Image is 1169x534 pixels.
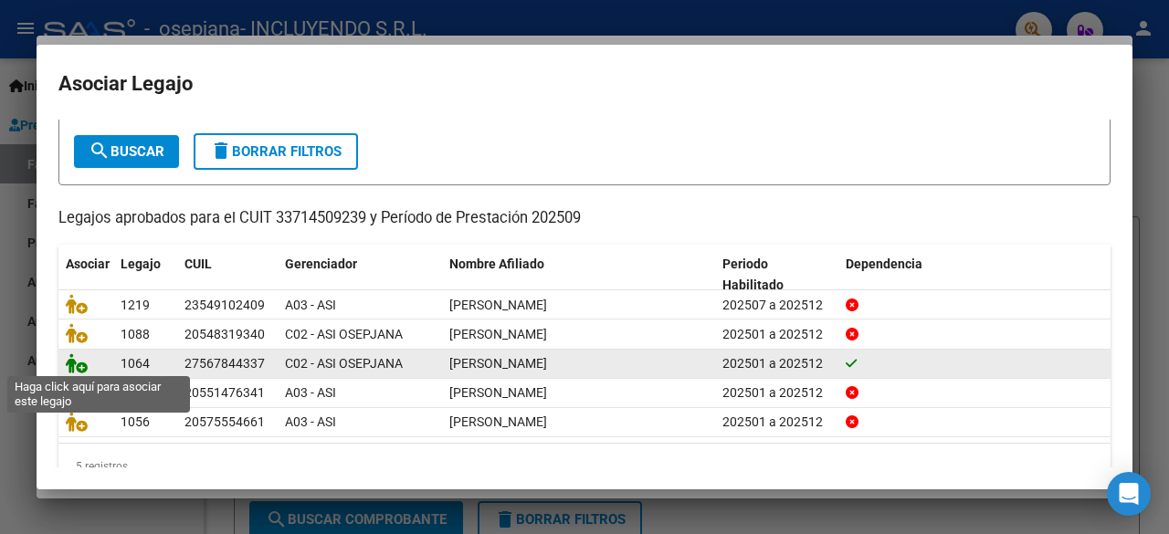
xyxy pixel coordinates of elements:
[66,257,110,271] span: Asociar
[184,382,265,403] div: 20551476341
[74,135,179,168] button: Buscar
[722,412,831,433] div: 202501 a 202512
[58,444,1111,489] div: 5 registros
[722,324,831,345] div: 202501 a 202512
[449,414,547,429] span: FRANCO EMILIO YEMIL
[722,257,784,292] span: Periodo Habilitado
[449,327,547,341] span: TOLOZA RAMIRO BENICIO
[121,257,161,271] span: Legajo
[184,412,265,433] div: 20575554661
[58,207,1111,230] p: Legajos aprobados para el CUIT 33714509239 y Período de Prestación 202509
[121,327,150,341] span: 1088
[285,298,336,312] span: A03 - ASI
[449,298,547,312] span: LUNA VICTORIA THIAM MARTIN
[722,295,831,316] div: 202507 a 202512
[194,133,358,170] button: Borrar Filtros
[722,382,831,403] div: 202501 a 202512
[846,257,922,271] span: Dependencia
[838,245,1111,305] datatable-header-cell: Dependencia
[285,414,336,429] span: A03 - ASI
[722,353,831,374] div: 202501 a 202512
[442,245,715,305] datatable-header-cell: Nombre Afiliado
[89,143,164,160] span: Buscar
[285,385,336,400] span: A03 - ASI
[184,257,212,271] span: CUIL
[184,324,265,345] div: 20548319340
[89,140,111,162] mat-icon: search
[58,245,113,305] datatable-header-cell: Asociar
[121,298,150,312] span: 1219
[1107,472,1151,516] div: Open Intercom Messenger
[715,245,838,305] datatable-header-cell: Periodo Habilitado
[58,67,1111,101] h2: Asociar Legajo
[278,245,442,305] datatable-header-cell: Gerenciador
[285,356,403,371] span: C02 - ASI OSEPJANA
[449,257,544,271] span: Nombre Afiliado
[184,295,265,316] div: 23549102409
[177,245,278,305] datatable-header-cell: CUIL
[449,356,547,371] span: RISSO ABALSAMO FRANCESCA
[285,327,403,341] span: C02 - ASI OSEPJANA
[121,385,142,400] span: 941
[449,385,547,400] span: VERA SANTIAGO VALENTIN
[113,245,177,305] datatable-header-cell: Legajo
[121,356,150,371] span: 1064
[285,257,357,271] span: Gerenciador
[121,414,150,429] span: 1056
[210,140,232,162] mat-icon: delete
[210,143,342,160] span: Borrar Filtros
[184,353,265,374] div: 27567844337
